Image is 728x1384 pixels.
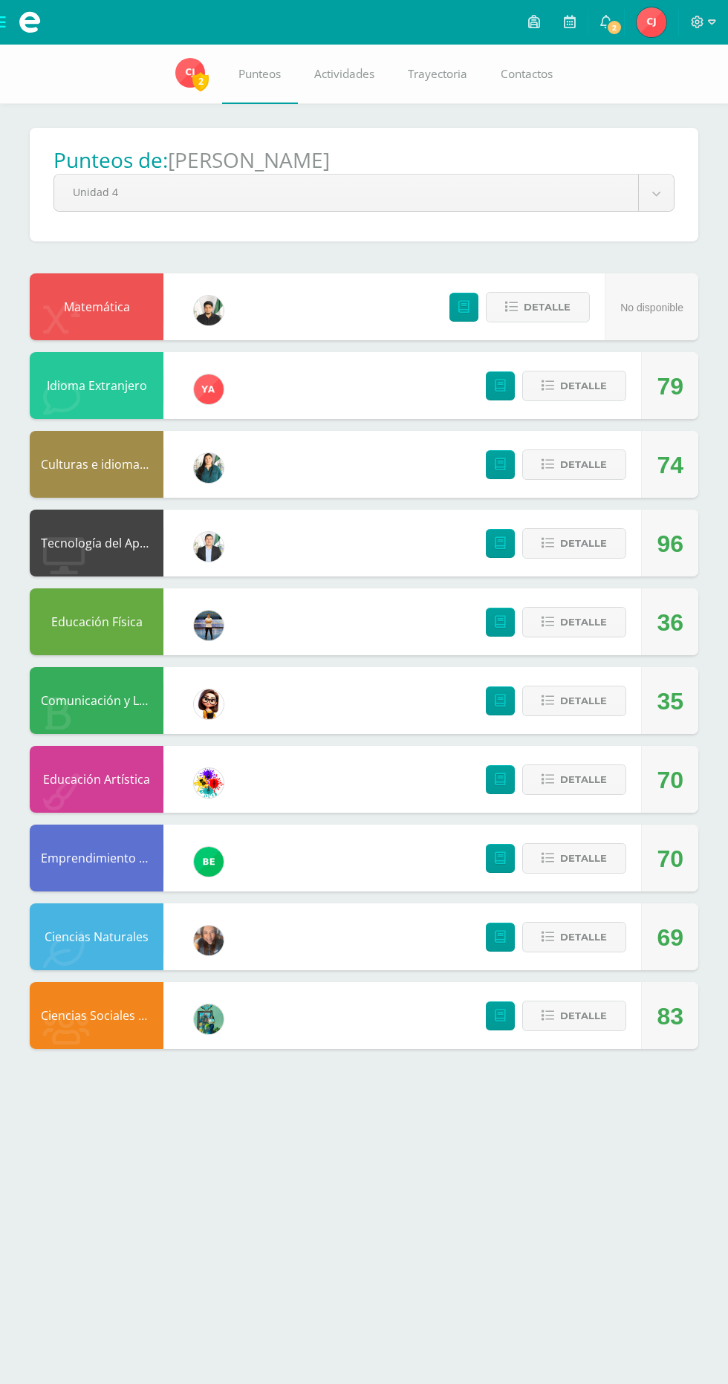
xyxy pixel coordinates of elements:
[560,923,607,951] span: Detalle
[30,588,163,655] div: Educación Física
[30,510,163,576] div: Tecnología del Aprendizaje y Comunicación
[194,611,224,640] img: bde165c00b944de6c05dcae7d51e2fcc.png
[391,45,484,104] a: Trayectoria
[53,146,168,174] h1: Punteos de:
[560,530,607,557] span: Detalle
[657,668,683,735] div: 35
[524,293,571,321] span: Detalle
[657,353,683,420] div: 79
[637,7,666,37] img: 03e148f6b19249712b3b9c7a183a0702.png
[522,1001,626,1031] button: Detalle
[238,66,281,82] span: Punteos
[522,371,626,401] button: Detalle
[484,45,570,104] a: Contactos
[30,431,163,498] div: Culturas e idiomas mayas Garífuna y Xinca L2
[194,689,224,719] img: cddb2fafc80e4a6e526b97ae3eca20ef.png
[620,302,683,313] span: No disponible
[194,847,224,877] img: b85866ae7f275142dc9a325ef37a630d.png
[560,1002,607,1030] span: Detalle
[657,510,683,577] div: 96
[30,273,163,340] div: Matemática
[606,19,623,36] span: 2
[560,687,607,715] span: Detalle
[314,66,374,82] span: Actividades
[560,608,607,636] span: Detalle
[30,903,163,970] div: Ciencias Naturales
[30,746,163,813] div: Educación Artística
[522,922,626,952] button: Detalle
[560,766,607,793] span: Detalle
[522,843,626,874] button: Detalle
[30,825,163,891] div: Emprendimiento para la Productividad y Desarrollo
[486,292,590,322] button: Detalle
[522,764,626,795] button: Detalle
[168,146,330,174] h1: [PERSON_NAME]
[657,983,683,1050] div: 83
[560,372,607,400] span: Detalle
[522,528,626,559] button: Detalle
[54,175,674,211] a: Unidad 4
[657,904,683,971] div: 69
[657,747,683,813] div: 70
[194,374,224,404] img: 90ee13623fa7c5dbc2270dab131931b4.png
[657,825,683,892] div: 70
[522,686,626,716] button: Detalle
[222,45,298,104] a: Punteos
[192,72,209,91] span: 2
[30,352,163,419] div: Idioma Extranjero
[408,66,467,82] span: Trayectoria
[73,175,620,209] span: Unidad 4
[501,66,553,82] span: Contactos
[522,607,626,637] button: Detalle
[657,589,683,656] div: 36
[194,296,224,325] img: a5e710364e73df65906ee1fa578590e2.png
[194,453,224,483] img: f58bb6038ea3a85f08ed05377cd67300.png
[30,667,163,734] div: Comunicación y Lenguaje L1
[30,982,163,1049] div: Ciencias Sociales y Formación Ciudadana
[560,845,607,872] span: Detalle
[194,532,224,562] img: aa2172f3e2372f881a61fb647ea0edf1.png
[194,768,224,798] img: d0a5be8572cbe4fc9d9d910beeabcdaa.png
[657,432,683,498] div: 74
[194,1004,224,1034] img: b3df963adb6106740b98dae55d89aff1.png
[194,926,224,955] img: 8286b9a544571e995a349c15127c7be6.png
[560,451,607,478] span: Detalle
[522,449,626,480] button: Detalle
[298,45,391,104] a: Actividades
[175,58,205,88] img: 03e148f6b19249712b3b9c7a183a0702.png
